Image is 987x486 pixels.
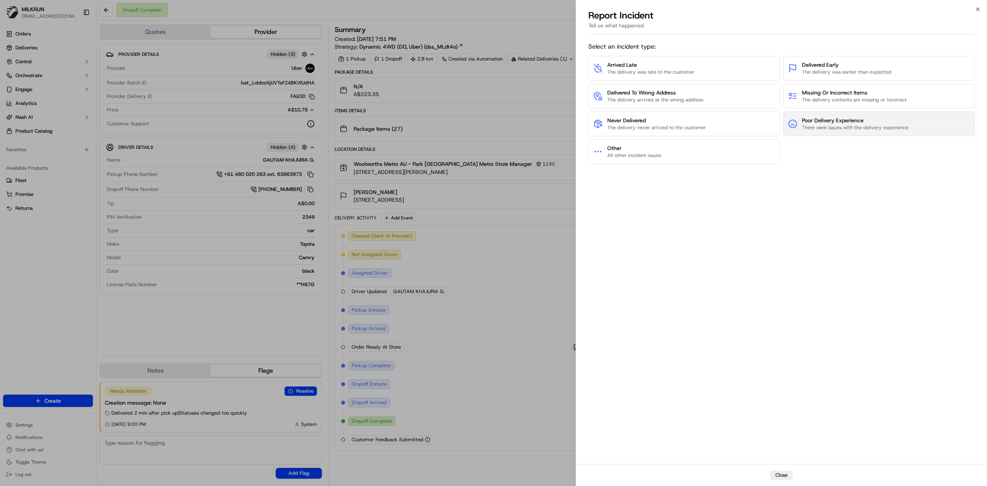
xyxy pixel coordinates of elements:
[802,124,908,131] span: There were issues with the delivery experience
[802,89,907,96] span: Missing Or Incorrect Items
[588,84,780,108] button: Delivered To Wrong AddressThe delivery arrived at the wrong address
[607,69,694,76] span: The delivery was late to the customer
[802,61,891,69] span: Delivered Early
[588,22,975,34] div: Tell us what happened
[770,471,793,480] button: Close
[607,152,661,159] span: All other incident issues
[607,96,703,103] span: The delivery arrived at the wrong address
[588,139,780,164] button: OtherAll other incident issues
[783,111,975,136] button: Poor Delivery ExperienceThere were issues with the delivery experience
[802,96,907,103] span: The delivery contents are missing or incorrect
[588,111,780,136] button: Never DeliveredThe delivery never arrived to the customer
[588,9,654,22] p: Report Incident
[783,56,975,81] button: Delivered EarlyThe delivery was earlier than expected
[607,116,706,124] span: Never Delivered
[588,42,975,51] span: Select an incident type:
[783,84,975,108] button: Missing Or Incorrect ItemsThe delivery contents are missing or incorrect
[802,69,891,76] span: The delivery was earlier than expected
[607,124,706,131] span: The delivery never arrived to the customer
[802,116,908,124] span: Poor Delivery Experience
[588,56,780,81] button: Arrived LateThe delivery was late to the customer
[607,61,694,69] span: Arrived Late
[607,89,703,96] span: Delivered To Wrong Address
[607,144,661,152] span: Other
